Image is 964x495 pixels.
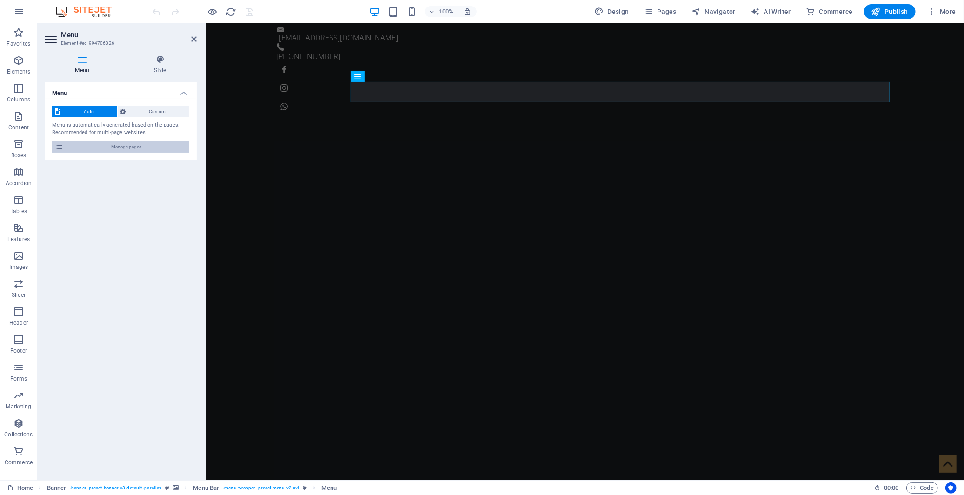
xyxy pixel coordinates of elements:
span: : [891,484,892,491]
span: Manage pages [66,141,186,153]
span: Custom [129,106,186,117]
button: More [923,4,960,19]
span: 00 00 [884,482,898,494]
p: Elements [7,68,31,75]
i: This element contains a background [173,485,179,490]
span: . menu-wrapper .preset-menu-v2-xxl [223,482,299,494]
p: Columns [7,96,30,103]
button: 100% [425,6,458,17]
span: Code [911,482,934,494]
p: Favorites [7,40,30,47]
h6: 100% [439,6,454,17]
h4: Menu [45,82,197,99]
span: Design [594,7,629,16]
span: More [927,7,956,16]
button: Pages [640,4,680,19]
i: On resize automatically adjust zoom level to fit chosen device. [463,7,472,16]
nav: breadcrumb [47,482,337,494]
a: Click to cancel selection. Double-click to open Pages [7,482,33,494]
button: AI Writer [747,4,795,19]
button: Click here to leave preview mode and continue editing [207,6,218,17]
div: Design (Ctrl+Alt+Y) [591,4,633,19]
p: Forms [10,375,27,382]
span: Auto [63,106,114,117]
p: Collections [4,431,33,438]
button: Publish [864,4,916,19]
button: Navigator [688,4,739,19]
button: Custom [118,106,189,117]
h3: Element #ed-994706326 [61,39,178,47]
span: AI Writer [751,7,791,16]
i: Reload page [226,7,237,17]
h4: Menu [45,55,123,74]
button: reload [226,6,237,17]
button: Manage pages [52,141,189,153]
span: Click to select. Double-click to edit [47,482,66,494]
h2: Menu [61,31,197,39]
div: Menu is automatically generated based on the pages. Recommended for multi-page websites. [52,121,189,137]
p: Header [9,319,28,327]
i: This element is a customizable preset [303,485,307,490]
h6: Session time [874,482,899,494]
p: Features [7,235,30,243]
button: Auto [52,106,117,117]
p: Commerce [5,459,33,466]
span: Publish [871,7,908,16]
span: . banner .preset-banner-v3-default .parallax [70,482,161,494]
p: Marketing [6,403,31,410]
p: Images [9,263,28,271]
span: Navigator [691,7,736,16]
span: Click to select. Double-click to edit [193,482,219,494]
p: Boxes [11,152,27,159]
p: Content [8,124,29,131]
span: Click to select. Double-click to edit [322,482,337,494]
button: Commerce [802,4,857,19]
button: Code [906,482,938,494]
button: Usercentrics [945,482,957,494]
img: Editor Logo [53,6,123,17]
i: This element is a customizable preset [165,485,169,490]
p: Footer [10,347,27,355]
p: Tables [10,207,27,215]
h4: Style [123,55,197,74]
p: Accordion [6,180,32,187]
span: Pages [644,7,677,16]
p: Slider [12,291,26,299]
span: Commerce [806,7,853,16]
button: Design [591,4,633,19]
